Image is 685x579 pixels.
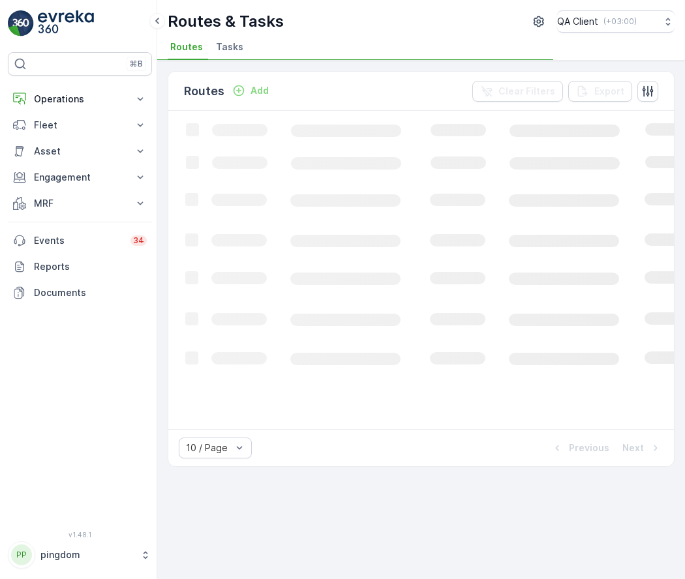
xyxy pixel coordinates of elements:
button: Clear Filters [472,81,563,102]
button: Previous [549,440,611,456]
span: v 1.48.1 [8,531,152,539]
p: MRF [34,197,126,210]
span: Routes [170,40,203,53]
p: Asset [34,145,126,158]
p: Clear Filters [498,85,555,98]
a: Documents [8,280,152,306]
button: Engagement [8,164,152,190]
button: Asset [8,138,152,164]
button: MRF [8,190,152,216]
p: Previous [569,441,609,454]
div: PP [11,544,32,565]
p: Next [622,441,644,454]
button: Fleet [8,112,152,138]
p: Fleet [34,119,126,132]
p: QA Client [557,15,598,28]
button: PPpingdom [8,541,152,569]
button: Add [227,83,274,98]
p: Reports [34,260,147,273]
p: Routes [184,82,224,100]
p: Operations [34,93,126,106]
p: 34 [133,235,144,246]
p: Events [34,234,123,247]
p: ( +03:00 ) [603,16,637,27]
p: pingdom [40,548,134,561]
button: Export [568,81,632,102]
a: Events34 [8,228,152,254]
img: logo [8,10,34,37]
img: logo_light-DOdMpM7g.png [38,10,94,37]
p: Documents [34,286,147,299]
p: Engagement [34,171,126,184]
a: Reports [8,254,152,280]
span: Tasks [216,40,243,53]
button: Operations [8,86,152,112]
p: Export [594,85,624,98]
p: Routes & Tasks [168,11,284,32]
p: Add [251,84,269,97]
button: Next [621,440,663,456]
p: ⌘B [130,59,143,69]
button: QA Client(+03:00) [557,10,675,33]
